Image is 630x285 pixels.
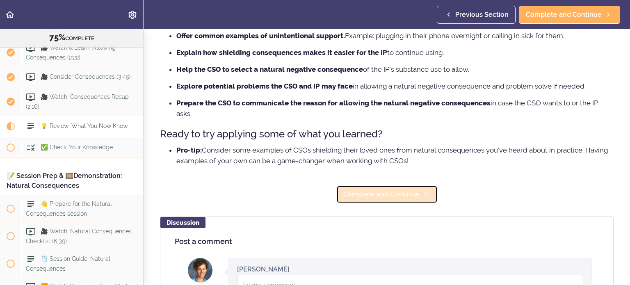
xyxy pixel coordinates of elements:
[526,10,602,20] span: Complete and Continue
[176,145,614,166] li: Consider some examples of CSOs shielding their loved ones from natural consequences you’ve heard ...
[176,82,353,90] strong: Explore potential problems the CSO and IP may face
[519,6,620,24] a: Complete and Continue
[343,189,419,199] span: Complete and Continue
[336,185,438,203] a: Complete and Continue
[41,123,128,129] span: 💡 Review: What You Now Know
[176,81,614,91] li: in allowing a natural negative consequence and problem solve if needed.
[26,255,110,271] span: 🗒️ Session Guide: Natural Consequences
[26,45,116,61] span: 🎥 Watch & Learn: Allowing Consequences (2:22)
[10,32,133,43] div: COMPLETE
[176,32,345,40] strong: Offer common examples of unintentional support.
[176,99,491,107] strong: Prepare the CSO to communicate the reason for allowing the natural negative consequences
[455,10,509,20] span: Previous Section
[176,64,614,75] li: of the IP's substance use to allow.
[188,258,212,283] img: Delia Herman
[176,48,387,57] strong: Explain how shielding consequences makes it easier for the IP
[26,201,112,217] span: 👋 Prepare for the Natural Consequences session
[26,228,132,244] span: 🎥 Watch: Natural Consequences Checklist (6:39)
[128,10,137,20] svg: Settings Menu
[160,127,614,141] h3: Ready to try applying some of what you learned?
[5,10,15,20] svg: Back to course curriculum
[176,146,202,154] strong: Pro-tip:
[41,74,131,80] span: 🎥 Consider Consequences (3:49)
[176,47,614,58] li: to continue using.
[160,217,205,228] div: Discussion
[176,65,363,73] strong: Help the CSO to select a natural negative consequence
[237,264,290,274] div: [PERSON_NAME]
[49,32,65,42] span: 75%
[437,6,516,24] a: Previous Section
[175,237,599,246] h4: Post a comment
[41,144,113,150] span: ✅ Check: Your Knowledge
[176,30,614,41] li: Example: plugging in their phone overnight or calling in sick for them.
[26,94,129,110] span: 🎥 Watch: Consequences Recap (2:16)
[176,98,614,119] li: in case the CSO wants to or the IP asks.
